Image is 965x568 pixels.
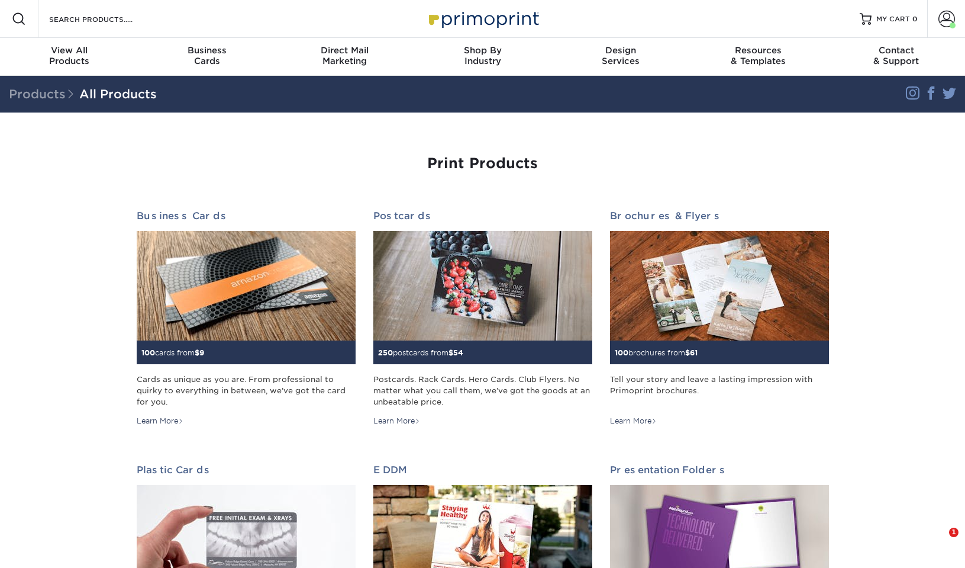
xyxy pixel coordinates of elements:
[137,155,829,172] h1: Print Products
[551,45,689,56] span: Design
[137,464,356,476] h2: Plastic Cards
[448,348,453,357] span: $
[690,348,698,357] span: 61
[610,464,829,476] h2: Presentation Folders
[137,210,356,222] h2: Business Cards
[827,38,965,76] a: Contact& Support
[276,45,414,56] span: Direct Mail
[137,210,356,426] a: Business Cards 100cards from$9 Cards as unique as you are. From professional to quirky to everyth...
[141,348,155,357] span: 100
[137,231,356,341] img: Business Cards
[610,210,829,222] h2: Brochures & Flyers
[925,528,953,556] iframe: Intercom live chat
[876,14,910,24] span: MY CART
[138,45,276,66] div: Cards
[138,38,276,76] a: BusinessCards
[373,416,420,426] div: Learn More
[949,528,958,537] span: 1
[414,38,551,76] a: Shop ByIndustry
[195,348,199,357] span: $
[414,45,551,56] span: Shop By
[373,210,592,426] a: Postcards 250postcards from$54 Postcards. Rack Cards. Hero Cards. Club Flyers. No matter what you...
[453,348,463,357] span: 54
[551,45,689,66] div: Services
[48,12,163,26] input: SEARCH PRODUCTS.....
[79,87,157,101] a: All Products
[373,231,592,341] img: Postcards
[615,348,628,357] span: 100
[199,348,204,357] span: 9
[610,231,829,341] img: Brochures & Flyers
[373,374,592,407] div: Postcards. Rack Cards. Hero Cards. Club Flyers. No matter what you call them, we've got the goods...
[610,416,657,426] div: Learn More
[138,45,276,56] span: Business
[689,38,827,76] a: Resources& Templates
[912,15,918,23] span: 0
[378,348,393,357] span: 250
[685,348,690,357] span: $
[827,45,965,56] span: Contact
[276,38,414,76] a: Direct MailMarketing
[9,87,79,101] span: Products
[373,210,592,222] h2: Postcards
[610,210,829,426] a: Brochures & Flyers 100brochures from$61 Tell your story and leave a lasting impression with Primo...
[689,45,827,66] div: & Templates
[373,464,592,476] h2: EDDM
[424,6,542,31] img: Primoprint
[551,38,689,76] a: DesignServices
[689,45,827,56] span: Resources
[137,416,183,426] div: Learn More
[610,374,829,407] div: Tell your story and leave a lasting impression with Primoprint brochures.
[141,348,204,357] small: cards from
[414,45,551,66] div: Industry
[276,45,414,66] div: Marketing
[827,45,965,66] div: & Support
[615,348,698,357] small: brochures from
[137,374,356,407] div: Cards as unique as you are. From professional to quirky to everything in between, we've got the c...
[378,348,463,357] small: postcards from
